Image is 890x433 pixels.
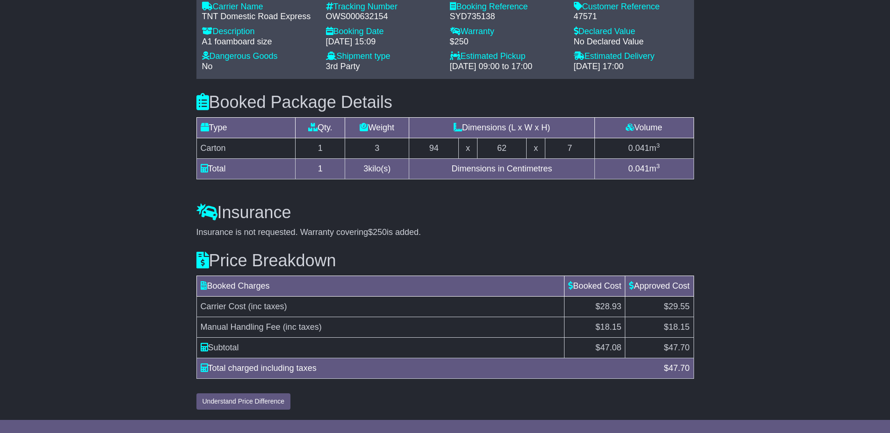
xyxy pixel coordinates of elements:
[296,118,345,138] td: Qty.
[363,164,368,173] span: 3
[656,163,660,170] sup: 3
[659,362,694,375] div: $
[196,251,694,270] h3: Price Breakdown
[196,276,564,296] td: Booked Charges
[594,138,694,159] td: m
[668,343,689,352] span: 47.70
[477,138,527,159] td: 62
[345,159,409,179] td: kilo(s)
[248,302,287,311] span: (inc taxes)
[450,62,564,72] div: [DATE] 09:00 to 17:00
[326,37,441,47] div: [DATE] 15:09
[196,227,694,238] div: Insurance is not requested. Warranty covering is added.
[574,2,688,12] div: Customer Reference
[196,203,694,222] h3: Insurance
[409,159,594,179] td: Dimensions in Centimetres
[202,51,317,62] div: Dangerous Goods
[283,322,322,332] span: (inc taxes)
[202,62,213,71] span: No
[409,138,459,159] td: 94
[202,27,317,37] div: Description
[574,12,688,22] div: 47571
[201,322,281,332] span: Manual Handling Fee
[594,159,694,179] td: m
[450,27,564,37] div: Warranty
[625,276,694,296] td: Approved Cost
[574,62,688,72] div: [DATE] 17:00
[409,118,594,138] td: Dimensions (L x W x H)
[600,343,621,352] span: 47.08
[196,138,296,159] td: Carton
[326,12,441,22] div: OWS000632154
[450,12,564,22] div: SYD735138
[564,276,625,296] td: Booked Cost
[196,393,291,410] button: Understand Price Difference
[345,118,409,138] td: Weight
[664,322,689,332] span: $18.15
[296,159,345,179] td: 1
[326,62,360,71] span: 3rd Party
[545,138,594,159] td: 7
[326,2,441,12] div: Tracking Number
[296,138,345,159] td: 1
[345,138,409,159] td: 3
[196,337,564,358] td: Subtotal
[196,118,296,138] td: Type
[527,138,545,159] td: x
[574,37,688,47] div: No Declared Value
[574,27,688,37] div: Declared Value
[450,2,564,12] div: Booking Reference
[668,363,689,373] span: 47.70
[595,302,621,311] span: $28.93
[656,142,660,149] sup: 3
[202,37,317,47] div: A1 foamboard size
[628,164,649,173] span: 0.041
[564,337,625,358] td: $
[459,138,477,159] td: x
[625,337,694,358] td: $
[664,302,689,311] span: $29.55
[202,12,317,22] div: TNT Domestic Road Express
[196,159,296,179] td: Total
[201,302,246,311] span: Carrier Cost
[202,2,317,12] div: Carrier Name
[574,51,688,62] div: Estimated Delivery
[196,93,694,112] h3: Booked Package Details
[594,118,694,138] td: Volume
[196,362,659,375] div: Total charged including taxes
[368,227,387,237] span: $250
[450,37,564,47] div: $250
[326,27,441,37] div: Booking Date
[595,322,621,332] span: $18.15
[628,143,649,153] span: 0.041
[450,51,564,62] div: Estimated Pickup
[326,51,441,62] div: Shipment type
